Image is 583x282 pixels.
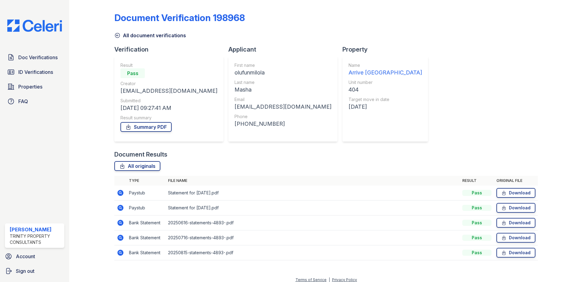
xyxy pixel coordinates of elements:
td: 20250716-statements-4893-.pdf [166,230,460,245]
a: All originals [114,161,160,171]
a: Download [496,218,535,228]
div: | [329,277,330,282]
div: [PHONE_NUMBER] [234,120,331,128]
div: Result [120,62,217,68]
td: Bank Statement [127,245,166,260]
div: Name [349,62,422,68]
div: Result summary [120,115,217,121]
a: Download [496,203,535,213]
a: Summary PDF [120,122,172,132]
td: 20250616-statements-4893-.pdf [166,215,460,230]
td: Statement for [DATE].pdf [166,201,460,215]
div: Email [234,96,331,103]
a: Terms of Service [295,277,327,282]
a: Doc Verifications [5,51,64,63]
div: First name [234,62,331,68]
div: Arrive [GEOGRAPHIC_DATA] [349,68,422,77]
div: Target move in date [349,96,422,103]
td: Bank Statement [127,215,166,230]
a: Account [2,250,67,262]
td: Bank Statement [127,230,166,245]
a: Privacy Policy [332,277,357,282]
div: Submitted [120,98,217,104]
a: Download [496,233,535,243]
th: File name [166,176,460,186]
div: Pass [462,190,492,196]
a: Download [496,248,535,258]
td: Statement for [DATE].pdf [166,186,460,201]
div: Pass [462,205,492,211]
div: [EMAIL_ADDRESS][DOMAIN_NAME] [234,103,331,111]
a: Sign out [2,265,67,277]
span: Account [16,253,35,260]
div: Creator [120,81,217,87]
div: Pass [462,250,492,256]
a: Name Arrive [GEOGRAPHIC_DATA] [349,62,422,77]
div: Document Verification 198968 [114,12,245,23]
td: 20250815-statements-4893-.pdf [166,245,460,260]
th: Type [127,176,166,186]
div: Document Results [114,150,167,159]
div: olufunmilola [234,68,331,77]
div: Pass [120,68,145,78]
div: Applicant [228,45,342,54]
div: Trinity Property Consultants [10,233,62,245]
div: Property [342,45,433,54]
div: [EMAIL_ADDRESS][DOMAIN_NAME] [120,87,217,95]
a: FAQ [5,95,64,107]
td: Paystub [127,201,166,215]
div: Pass [462,220,492,226]
span: Properties [18,83,42,90]
span: FAQ [18,98,28,105]
div: Verification [114,45,228,54]
div: Last name [234,79,331,85]
a: All document verifications [114,32,186,39]
a: Download [496,188,535,198]
td: Paystub [127,186,166,201]
span: Sign out [16,267,34,275]
a: ID Verifications [5,66,64,78]
img: CE_Logo_Blue-a8612792a0a2168367f1c8372b55b34899dd931a85d93a1a3d3e32e68fde9ad4.png [2,20,67,32]
div: Masha [234,85,331,94]
span: Doc Verifications [18,54,58,61]
th: Result [460,176,494,186]
div: [DATE] [349,103,422,111]
div: [PERSON_NAME] [10,226,62,233]
a: Properties [5,81,64,93]
th: Original file [494,176,538,186]
div: [DATE] 09:27:41 AM [120,104,217,112]
div: Pass [462,235,492,241]
div: Unit number [349,79,422,85]
div: 404 [349,85,422,94]
span: ID Verifications [18,68,53,76]
div: Phone [234,114,331,120]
